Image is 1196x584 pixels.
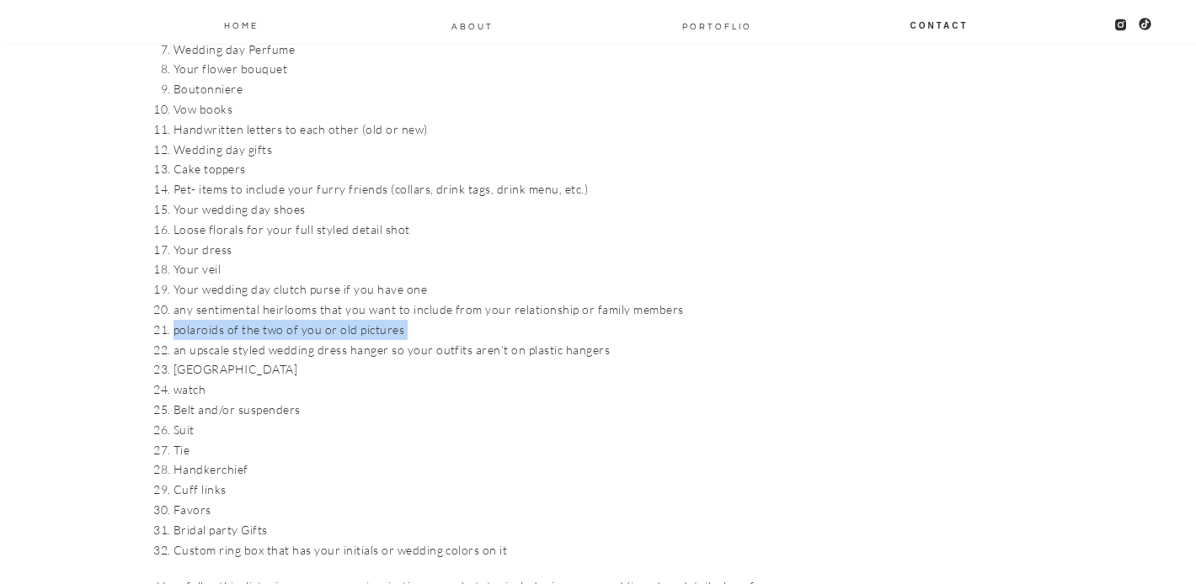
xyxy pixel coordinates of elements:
[451,19,494,32] a: About
[222,18,259,31] a: Home
[174,440,800,460] li: Tie
[174,99,800,119] li: Vow books
[174,300,800,320] li: any sentimental heirlooms that you want to include from your relationship or family members
[174,459,800,480] li: Handkerchief
[174,220,800,240] li: Loose florals for your full styled detail shot
[174,119,800,140] li: Handwritten letters to each other (old or new)
[174,159,800,179] li: Cake toppers
[174,340,800,360] li: an upscale styled wedding dress hanger so your outfits aren’t on plastic hangers
[174,420,800,440] li: Suit
[909,18,969,31] a: Contact
[174,199,800,220] li: Your wedding day shoes
[174,480,800,500] li: Cuff links
[174,140,800,160] li: Wedding day gifts
[174,359,800,380] li: [GEOGRAPHIC_DATA]
[174,500,800,520] li: Favors
[174,320,800,340] li: polaroids of the two of you or old pictures
[675,19,759,32] a: PORTOFLIO
[174,540,800,560] li: Custom ring box that has your initials or wedding colors on it
[174,179,800,199] li: Pet- items to include your furry friends (collars, drink tags, drink menu, etc.)
[174,79,800,99] li: Boutonniere
[174,240,800,260] li: Your dress
[174,279,800,300] li: Your wedding day clutch purse if you have one
[174,59,800,79] li: Your flower bouquet
[174,380,800,400] li: watch
[174,259,800,279] li: Your veil
[174,400,800,420] li: Belt and/or suspenders
[174,520,800,540] li: Bridal party Gifts
[174,40,800,60] li: Wedding day Perfume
